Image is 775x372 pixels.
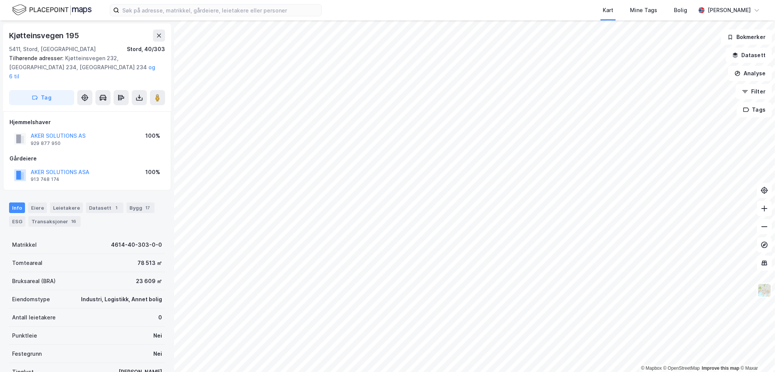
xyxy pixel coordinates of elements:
[12,331,37,340] div: Punktleie
[119,5,321,16] input: Søk på adresse, matrikkel, gårdeiere, leietakere eller personer
[9,118,165,127] div: Hjemmelshaver
[70,218,78,225] div: 16
[737,336,775,372] div: Kontrollprogram for chat
[736,84,772,99] button: Filter
[126,202,154,213] div: Bygg
[9,202,25,213] div: Info
[145,131,160,140] div: 100%
[674,6,687,15] div: Bolig
[9,90,74,105] button: Tag
[9,55,65,61] span: Tilhørende adresser:
[86,202,123,213] div: Datasett
[12,349,42,358] div: Festegrunn
[9,45,96,54] div: 5411, Stord, [GEOGRAPHIC_DATA]
[127,45,165,54] div: Stord, 40/303
[136,277,162,286] div: 23 609 ㎡
[153,349,162,358] div: Nei
[603,6,613,15] div: Kart
[9,54,159,81] div: Kjøtteinsvegen 232, [GEOGRAPHIC_DATA] 234, [GEOGRAPHIC_DATA] 234
[145,168,160,177] div: 100%
[31,140,61,146] div: 929 877 950
[158,313,162,322] div: 0
[12,240,37,249] div: Matrikkel
[641,366,662,371] a: Mapbox
[111,240,162,249] div: 4614-40-303-0-0
[630,6,657,15] div: Mine Tags
[757,283,772,297] img: Z
[137,258,162,268] div: 78 513 ㎡
[9,30,80,42] div: Kjøtteinsvegen 195
[81,295,162,304] div: Industri, Logistikk, Annet bolig
[12,277,56,286] div: Bruksareal (BRA)
[12,295,50,304] div: Eiendomstype
[702,366,739,371] a: Improve this map
[737,102,772,117] button: Tags
[728,66,772,81] button: Analyse
[28,202,47,213] div: Eiere
[663,366,700,371] a: OpenStreetMap
[12,258,42,268] div: Tomteareal
[9,154,165,163] div: Gårdeiere
[737,336,775,372] iframe: Chat Widget
[721,30,772,45] button: Bokmerker
[31,176,59,182] div: 913 748 174
[144,204,151,212] div: 17
[9,216,25,227] div: ESG
[12,313,56,322] div: Antall leietakere
[113,204,120,212] div: 1
[153,331,162,340] div: Nei
[50,202,83,213] div: Leietakere
[12,3,92,17] img: logo.f888ab2527a4732fd821a326f86c7f29.svg
[28,216,81,227] div: Transaksjoner
[708,6,751,15] div: [PERSON_NAME]
[726,48,772,63] button: Datasett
